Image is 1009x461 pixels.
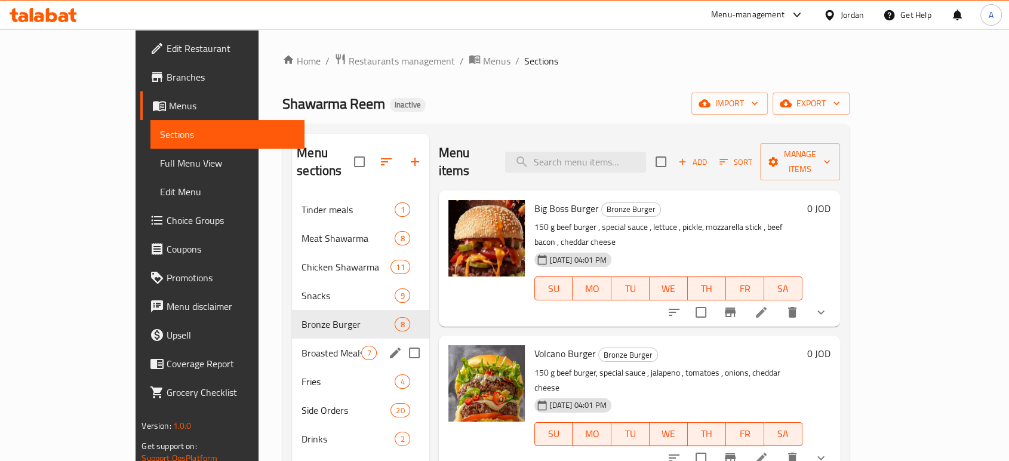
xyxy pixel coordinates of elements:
span: TU [616,280,645,297]
span: Add [676,155,709,169]
span: 2 [395,434,409,445]
span: Select to update [688,300,713,325]
p: 150 g beef burger , special sauce , lettuce , pickle, mozzarella stick , beef bacon , cheddar cheese [534,220,802,250]
span: Volcano Burger [534,345,596,362]
button: SA [764,276,802,300]
span: Inactive [390,100,426,110]
span: Sort sections [372,147,401,176]
span: Menus [169,99,294,113]
span: Sort items [712,153,760,171]
div: Side Orders20 [292,396,429,425]
span: Promotions [167,271,294,285]
h2: Menu sections [297,144,353,180]
span: 7 [362,348,376,359]
a: Edit Menu [150,177,304,206]
span: Broasted Meals [302,346,361,360]
button: TU [611,276,650,300]
span: A [989,8,993,21]
button: WE [650,422,688,446]
button: SU [534,422,573,446]
span: 1.0.0 [173,418,192,434]
div: Tinder meals1 [292,195,429,224]
button: TH [688,276,726,300]
span: TH [693,425,721,442]
h6: 0 JOD [807,200,830,217]
div: Tinder meals [302,202,395,217]
a: Menus [140,91,304,120]
div: Bronze Burger [598,348,658,362]
button: import [691,93,768,115]
div: items [390,260,410,274]
button: show more [807,298,835,327]
img: Volcano Burger [448,345,525,422]
h6: 0 JOD [807,345,830,362]
img: Big Boss Burger [448,200,525,276]
div: Meat Shawarma8 [292,224,429,253]
span: Big Boss Burger [534,199,599,217]
button: SA [764,422,802,446]
span: Manage items [770,147,830,177]
span: Bronze Burger [302,317,395,331]
span: Chicken Shawarma [302,260,390,274]
div: Drinks [302,432,395,446]
span: [DATE] 04:01 PM [545,254,611,266]
a: Coupons [140,235,304,263]
span: TU [616,425,645,442]
svg: Show Choices [814,305,828,319]
span: Select section [648,149,673,174]
span: Coverage Report [167,356,294,371]
button: FR [726,276,764,300]
div: items [395,374,410,389]
div: Drinks2 [292,425,429,453]
span: 8 [395,319,409,330]
span: Bronze Burger [599,348,657,362]
a: Edit Restaurant [140,34,304,63]
a: Restaurants management [334,53,455,69]
a: Grocery Checklist [140,378,304,407]
span: WE [654,280,683,297]
button: delete [778,298,807,327]
div: Jordan [841,8,864,21]
a: Upsell [140,321,304,349]
span: Edit Menu [160,185,294,199]
span: [DATE] 04:01 PM [545,399,611,411]
span: TH [693,280,721,297]
button: Sort [716,153,755,171]
li: / [460,54,464,68]
div: items [390,403,410,417]
span: WE [654,425,683,442]
span: Sections [160,127,294,142]
div: items [395,432,410,446]
button: Manage items [760,143,840,180]
h2: Menu items [439,144,491,180]
button: export [773,93,850,115]
span: Side Orders [302,403,390,417]
div: Bronze Burger8 [292,310,429,339]
span: Bronze Burger [602,202,660,216]
li: / [515,54,519,68]
div: items [361,346,376,360]
div: items [395,288,410,303]
span: Edit Restaurant [167,41,294,56]
button: WE [650,276,688,300]
span: SU [540,425,568,442]
a: Menus [469,53,510,69]
span: Meat Shawarma [302,231,395,245]
span: Menu disclaimer [167,299,294,314]
span: SA [769,425,798,442]
div: items [395,202,410,217]
span: Grocery Checklist [167,385,294,399]
span: Sections [524,54,558,68]
a: Full Menu View [150,149,304,177]
button: TU [611,422,650,446]
div: Fries [302,374,395,389]
span: Menus [483,54,510,68]
div: Menu-management [711,8,785,22]
span: Get support on: [141,438,196,454]
button: edit [386,344,404,362]
nav: Menu sections [292,190,429,458]
span: import [701,96,758,111]
span: 4 [395,376,409,388]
